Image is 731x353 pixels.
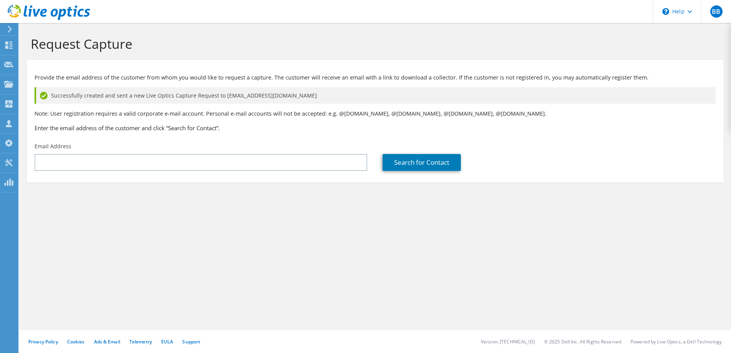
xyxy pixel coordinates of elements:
[481,338,535,345] li: Version: [TECHNICAL_ID]
[35,124,716,132] h3: Enter the email address of the customer and click “Search for Contact”.
[129,338,152,345] a: Telemetry
[35,143,71,150] label: Email Address
[662,8,669,15] svg: \n
[35,73,716,82] p: Provide the email address of the customer from whom you would like to request a capture. The cust...
[67,338,85,345] a: Cookies
[28,338,58,345] a: Privacy Policy
[161,338,173,345] a: EULA
[630,338,722,345] li: Powered by Live Optics, a Dell Technology
[182,338,200,345] a: Support
[51,91,317,100] span: Successfully created and sent a new Live Optics Capture Request to [EMAIL_ADDRESS][DOMAIN_NAME]
[383,154,461,171] a: Search for Contact
[94,338,120,345] a: Ads & Email
[35,109,716,118] p: Note: User registration requires a valid corporate e-mail account. Personal e-mail accounts will ...
[31,36,716,52] h1: Request Capture
[710,5,723,18] span: BB
[544,338,621,345] li: © 2025 Dell Inc. All Rights Reserved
